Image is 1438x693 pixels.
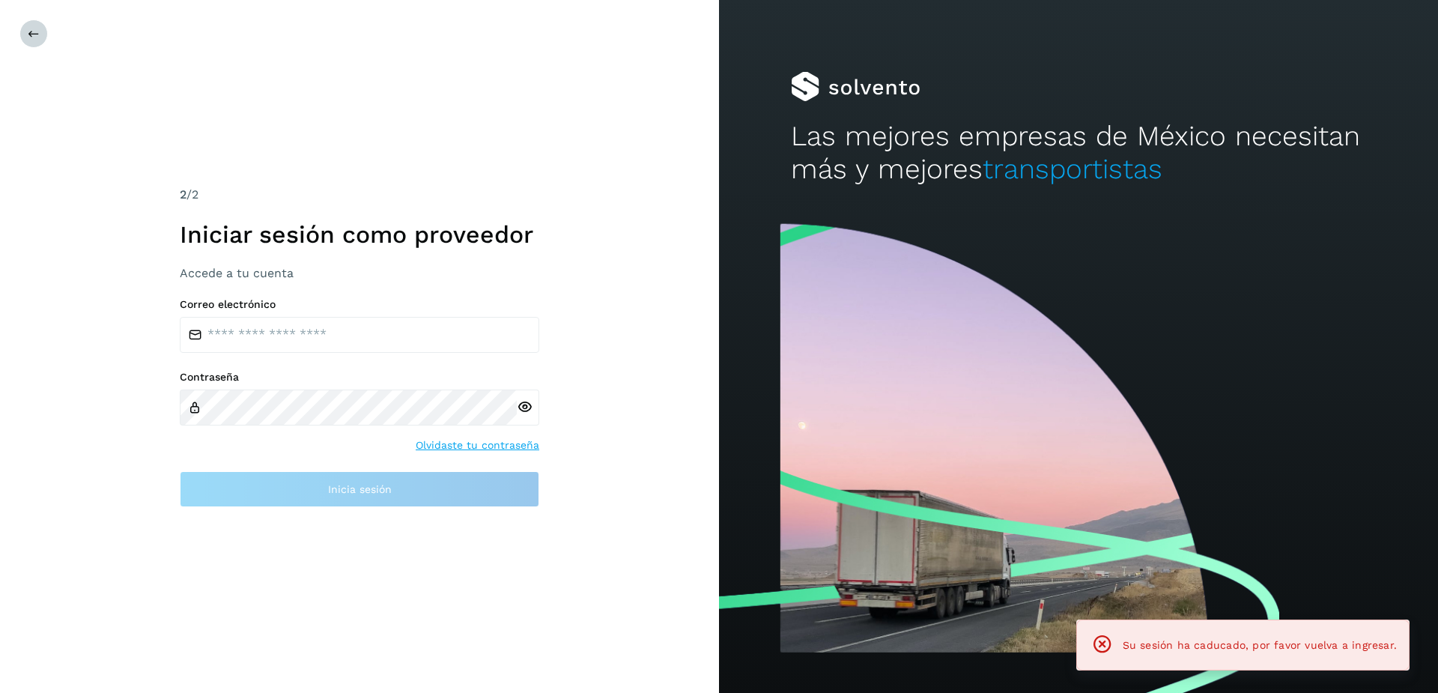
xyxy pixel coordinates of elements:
[180,187,186,202] span: 2
[180,371,539,384] label: Contraseña
[1123,639,1397,651] span: Su sesión ha caducado, por favor vuelva a ingresar.
[180,186,539,204] div: /2
[983,153,1162,185] span: transportistas
[180,220,539,249] h1: Iniciar sesión como proveedor
[180,298,539,311] label: Correo electrónico
[328,484,392,494] span: Inicia sesión
[180,471,539,507] button: Inicia sesión
[416,438,539,453] a: Olvidaste tu contraseña
[180,266,539,280] h3: Accede a tu cuenta
[791,120,1366,187] h2: Las mejores empresas de México necesitan más y mejores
